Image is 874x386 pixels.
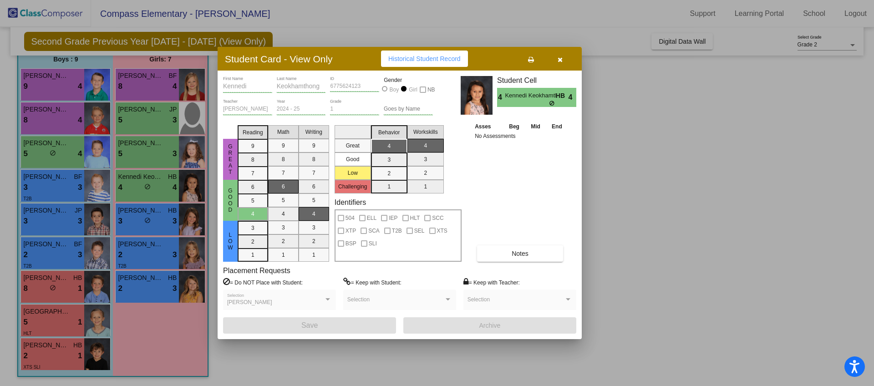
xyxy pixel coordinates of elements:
[227,299,272,305] span: [PERSON_NAME]
[346,213,355,223] span: 504
[473,122,503,132] th: Asses
[403,317,576,334] button: Archive
[223,106,272,112] input: teacher
[473,132,568,141] td: No Assessments
[346,225,356,236] span: XTP
[463,278,520,287] label: = Keep with Teacher:
[389,86,399,94] div: Boy
[556,91,569,101] span: HB
[569,92,576,103] span: 4
[223,317,396,334] button: Save
[497,92,505,103] span: 4
[512,250,528,257] span: Notes
[367,213,376,223] span: ELL
[414,225,425,236] span: SEL
[525,122,546,132] th: Mid
[427,84,435,95] span: NB
[389,213,397,223] span: IEP
[369,238,377,249] span: SLI
[226,188,234,213] span: Good
[392,225,402,236] span: T2B
[384,106,433,112] input: goes by name
[223,266,290,275] label: Placement Requests
[437,225,447,236] span: XTS
[277,106,326,112] input: year
[408,86,417,94] div: Girl
[226,232,234,251] span: Low
[479,322,501,329] span: Archive
[388,55,461,62] span: Historical Student Record
[330,83,379,90] input: Enter ID
[226,143,234,175] span: Great
[346,238,356,249] span: BSP
[368,225,380,236] span: SCA
[432,213,443,223] span: SCC
[497,76,576,85] h3: Student Cell
[384,76,433,84] mat-label: Gender
[301,321,318,329] span: Save
[381,51,468,67] button: Historical Student Record
[343,278,401,287] label: = Keep with Student:
[477,245,563,262] button: Notes
[223,278,303,287] label: = Do NOT Place with Student:
[225,53,333,65] h3: Student Card - View Only
[505,91,555,101] span: Kennedi Keokhamthong
[503,122,525,132] th: Beg
[335,198,366,207] label: Identifiers
[330,106,379,112] input: grade
[410,213,420,223] span: HLT
[546,122,568,132] th: End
